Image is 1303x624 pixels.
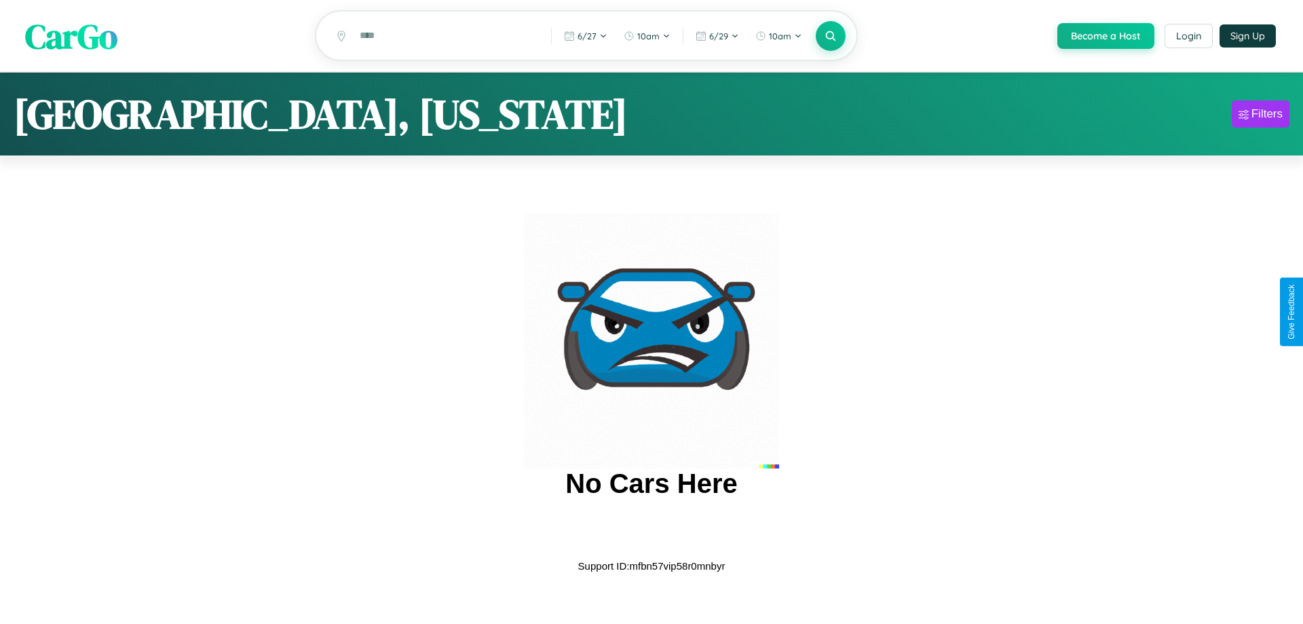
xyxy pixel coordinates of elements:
span: 10am [637,31,660,41]
span: CarGo [25,12,117,59]
button: Become a Host [1057,23,1154,49]
h1: [GEOGRAPHIC_DATA], [US_STATE] [14,86,628,142]
div: Give Feedback [1287,285,1296,339]
button: 10am [749,25,809,47]
img: car [524,213,779,469]
button: Filters [1232,100,1289,128]
span: 10am [769,31,791,41]
button: Sign Up [1220,24,1276,48]
h2: No Cars Here [565,469,737,499]
p: Support ID: mfbn57vip58r0mnbyr [578,557,725,575]
div: Filters [1251,107,1283,121]
button: 6/27 [557,25,614,47]
button: 6/29 [689,25,746,47]
span: 6 / 29 [709,31,728,41]
button: 10am [617,25,677,47]
button: Login [1165,24,1213,48]
span: 6 / 27 [578,31,597,41]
